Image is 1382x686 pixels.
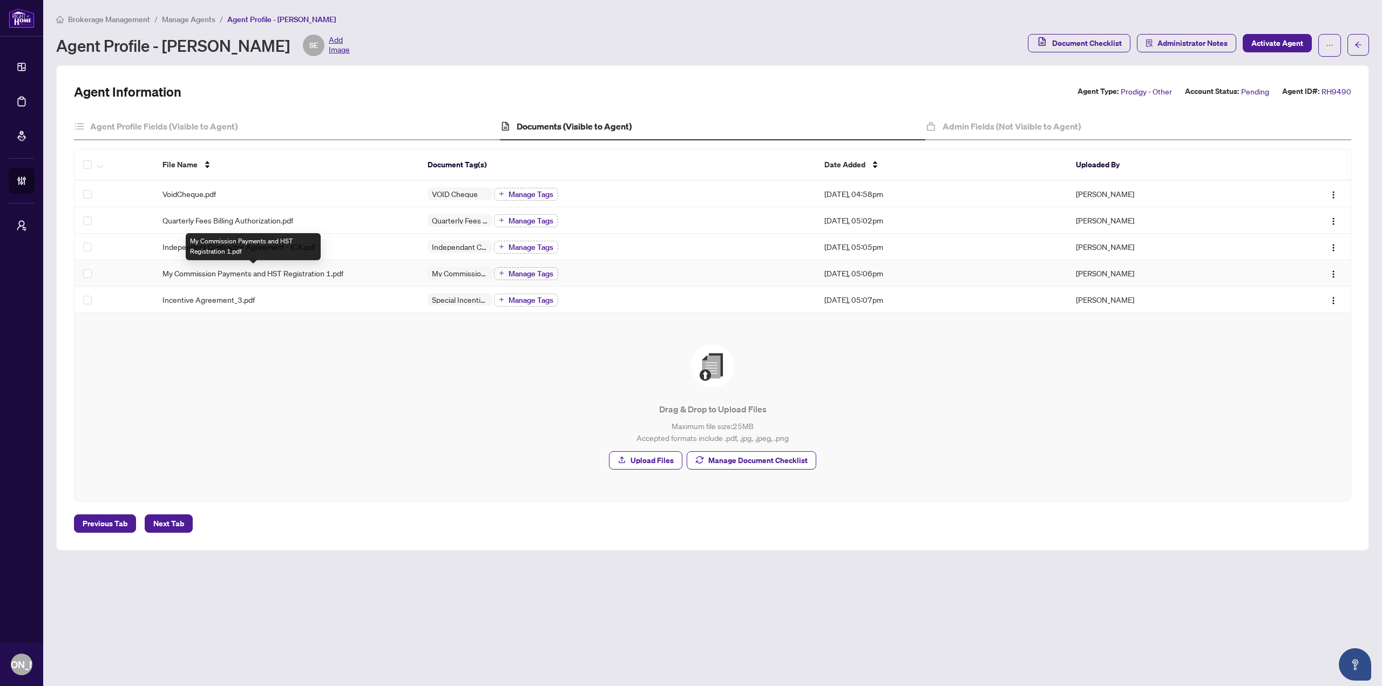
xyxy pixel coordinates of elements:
[162,188,216,200] span: VoidCheque.pdf
[816,181,1067,207] td: [DATE], 04:58pm
[68,15,150,24] span: Brokerage Management
[1326,42,1333,49] span: ellipsis
[1329,191,1338,199] img: Logo
[1325,291,1342,308] button: Logo
[74,83,181,100] h2: Agent Information
[708,452,808,469] span: Manage Document Checklist
[1251,35,1303,52] span: Activate Agent
[824,159,865,171] span: Date Added
[1067,260,1266,287] td: [PERSON_NAME]
[499,270,504,276] span: plus
[154,13,158,25] li: /
[631,452,674,469] span: Upload Files
[428,190,482,198] span: VOID Cheque
[1329,217,1338,226] img: Logo
[162,214,293,226] span: Quarterly Fees Billing Authorization.pdf
[1325,238,1342,255] button: Logo
[1325,212,1342,229] button: Logo
[691,344,734,388] img: File Upload
[687,451,816,470] button: Manage Document Checklist
[816,150,1067,181] th: Date Added
[83,515,127,532] span: Previous Tab
[517,120,632,133] h4: Documents (Visible to Agent)
[87,326,1338,488] span: File UploadDrag & Drop to Upload FilesMaximum file size:25MBAccepted formats include .pdf, .jpg, ...
[1052,35,1122,52] span: Document Checklist
[90,120,238,133] h4: Agent Profile Fields (Visible to Agent)
[56,16,64,23] span: home
[96,420,1329,444] p: Maximum file size: 25 MB Accepted formats include .pdf, .jpg, .jpeg, .png
[1329,296,1338,305] img: Logo
[1325,185,1342,202] button: Logo
[816,234,1067,260] td: [DATE], 05:05pm
[1329,270,1338,279] img: Logo
[1078,85,1119,98] label: Agent Type:
[509,217,553,225] span: Manage Tags
[509,270,553,277] span: Manage Tags
[1067,207,1266,234] td: [PERSON_NAME]
[1339,648,1371,681] button: Open asap
[153,515,184,532] span: Next Tab
[816,287,1067,313] td: [DATE], 05:07pm
[162,15,215,24] span: Manage Agents
[162,241,315,253] span: Independent Contractor Agreement - ICA.pdf
[1067,150,1266,181] th: Uploaded By
[1067,287,1266,313] td: [PERSON_NAME]
[509,191,553,198] span: Manage Tags
[1067,181,1266,207] td: [PERSON_NAME]
[1325,264,1342,282] button: Logo
[428,243,492,250] span: Independant Contractor Agreement
[154,150,418,181] th: File Name
[1067,234,1266,260] td: [PERSON_NAME]
[96,403,1329,416] p: Drag & Drop to Upload Files
[162,159,198,171] span: File Name
[494,241,558,254] button: Manage Tags
[428,269,492,277] span: My Commission Payment and HST Registration
[162,267,343,279] span: My Commission Payments and HST Registration 1.pdf
[56,35,350,56] div: Agent Profile - [PERSON_NAME]
[1354,41,1362,49] span: arrow-left
[499,297,504,302] span: plus
[494,294,558,307] button: Manage Tags
[1282,85,1319,98] label: Agent ID#:
[499,191,504,196] span: plus
[419,150,816,181] th: Document Tag(s)
[16,220,27,231] span: user-switch
[227,15,336,24] span: Agent Profile - [PERSON_NAME]
[329,35,350,56] span: Add Image
[220,13,223,25] li: /
[428,296,492,303] span: Special Incentive Agreement
[499,218,504,223] span: plus
[1146,39,1153,47] span: solution
[1243,34,1312,52] button: Activate Agent
[145,514,193,533] button: Next Tab
[816,207,1067,234] td: [DATE], 05:02pm
[494,267,558,280] button: Manage Tags
[9,8,35,28] img: logo
[162,294,255,305] span: Incentive Agreement_3.pdf
[1121,85,1172,98] span: Prodigy - Other
[428,216,492,224] span: Quarterly Fees [PERSON_NAME]
[943,120,1081,133] h4: Admin Fields (Not Visible to Agent)
[1137,34,1236,52] button: Administrator Notes
[494,214,558,227] button: Manage Tags
[1157,35,1228,52] span: Administrator Notes
[1322,85,1351,98] span: RH9490
[509,296,553,304] span: Manage Tags
[74,514,136,533] button: Previous Tab
[1241,85,1269,98] span: Pending
[816,260,1067,287] td: [DATE], 05:06pm
[1329,243,1338,252] img: Logo
[186,233,321,260] div: My Commission Payments and HST Registration 1.pdf
[309,39,318,51] span: SE
[1028,34,1130,52] button: Document Checklist
[499,244,504,249] span: plus
[509,243,553,251] span: Manage Tags
[1185,85,1239,98] label: Account Status:
[494,188,558,201] button: Manage Tags
[609,451,682,470] button: Upload Files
